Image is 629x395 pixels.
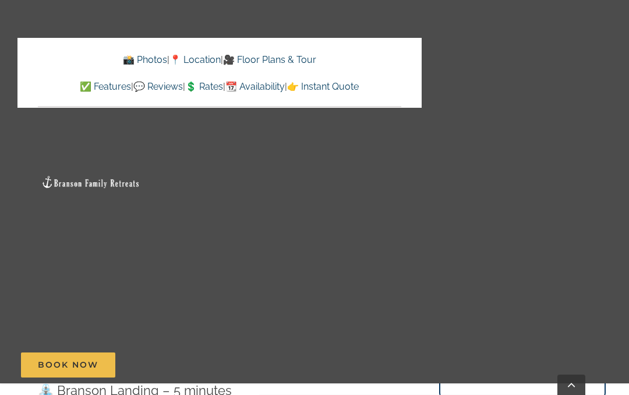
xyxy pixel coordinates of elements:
[123,54,167,65] a: 📸 Photos
[38,79,401,94] p: | | | |
[38,360,98,370] span: Book Now
[133,81,183,92] a: 💬 Reviews
[41,175,140,189] img: Branson Family Retreats Logo
[223,54,316,65] a: 🎥 Floor Plans & Tour
[38,52,401,68] p: | |
[21,352,115,378] a: Book Now
[225,81,285,92] a: 📆 Availability
[185,81,223,92] a: 💲 Rates
[169,54,221,65] a: 📍 Location
[80,81,131,92] a: ✅ Features
[287,81,359,92] a: 👉 Instant Quote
